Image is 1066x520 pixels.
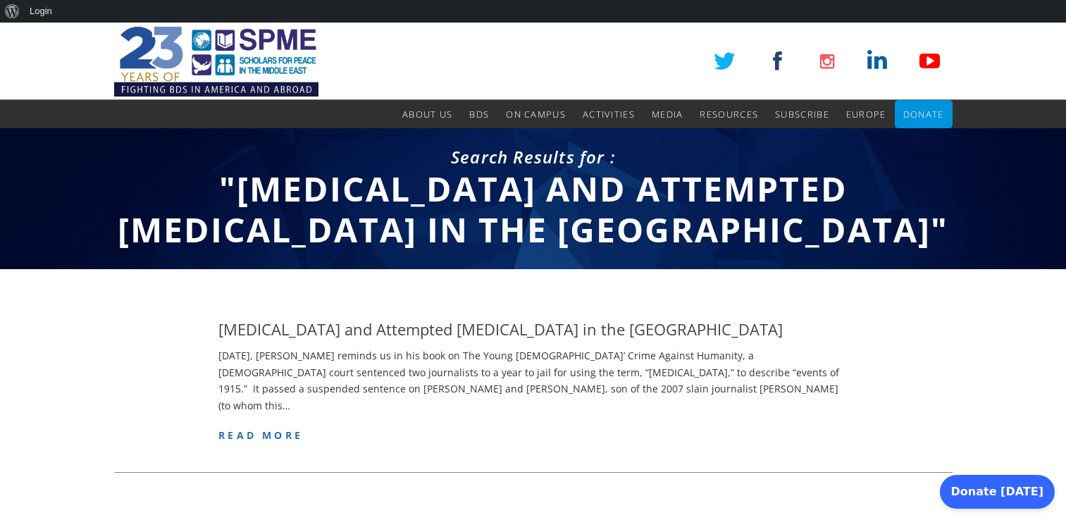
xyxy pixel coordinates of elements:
[583,108,635,120] span: Activities
[846,100,886,128] a: Europe
[218,347,848,414] p: [DATE], [PERSON_NAME] reminds us in his book on The Young [DEMOGRAPHIC_DATA]’ Crime Against Human...
[218,318,783,340] h4: [MEDICAL_DATA] and Attempted [MEDICAL_DATA] in the [GEOGRAPHIC_DATA]
[652,108,683,120] span: Media
[700,100,758,128] a: Resources
[700,108,758,120] span: Resources
[652,100,683,128] a: Media
[114,145,953,169] div: Search Results for :
[114,23,318,100] img: SPME
[402,100,452,128] a: About Us
[469,108,489,120] span: BDS
[402,108,452,120] span: About Us
[469,100,489,128] a: BDS
[846,108,886,120] span: Europe
[775,100,829,128] a: Subscribe
[903,108,944,120] span: Donate
[903,100,944,128] a: Donate
[118,166,948,252] span: "[MEDICAL_DATA] and Attempted [MEDICAL_DATA] in the [GEOGRAPHIC_DATA]"
[506,100,566,128] a: On Campus
[506,108,566,120] span: On Campus
[218,428,303,442] a: read more
[583,100,635,128] a: Activities
[775,108,829,120] span: Subscribe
